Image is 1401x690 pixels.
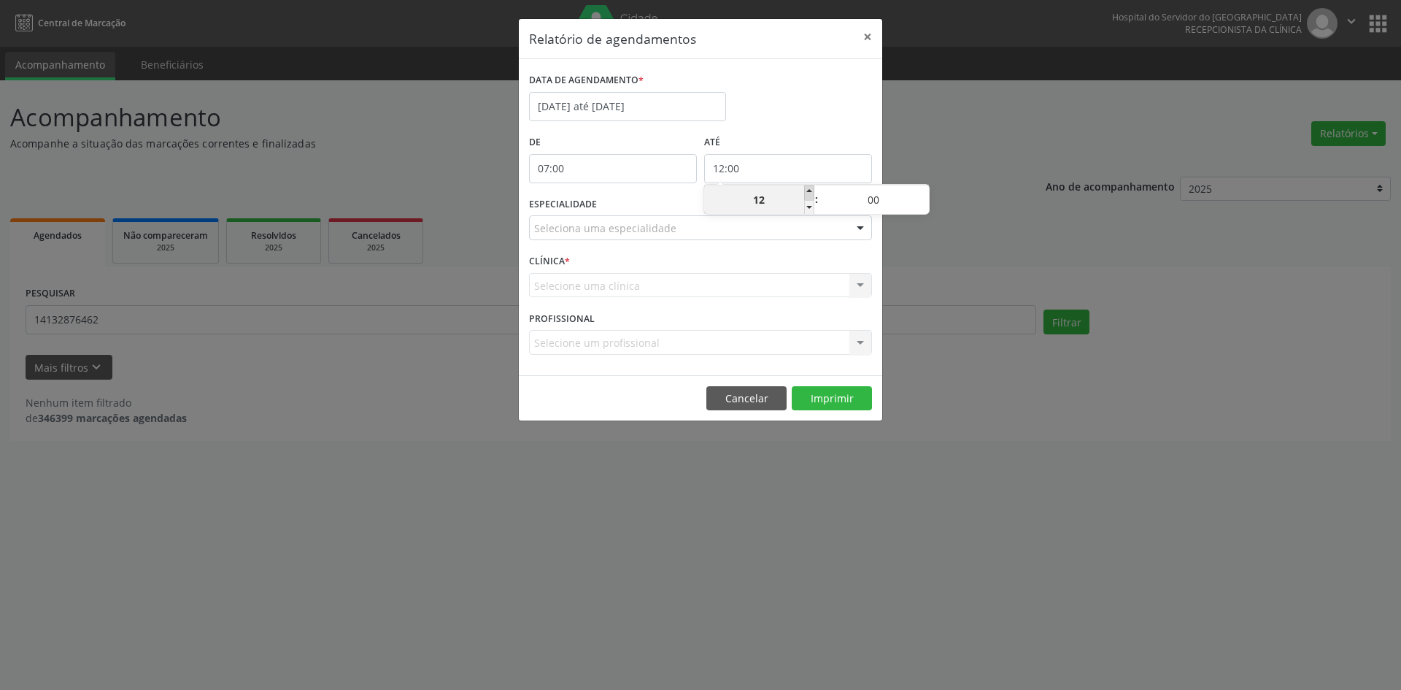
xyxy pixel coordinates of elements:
[792,386,872,411] button: Imprimir
[819,185,929,215] input: Minute
[529,154,697,183] input: Selecione o horário inicial
[529,131,697,154] label: De
[704,131,872,154] label: ATÉ
[529,69,644,92] label: DATA DE AGENDAMENTO
[529,92,726,121] input: Selecione uma data ou intervalo
[704,185,814,215] input: Hour
[706,386,787,411] button: Cancelar
[529,29,696,48] h5: Relatório de agendamentos
[704,154,872,183] input: Selecione o horário final
[534,221,676,236] span: Seleciona uma especialidade
[529,307,595,330] label: PROFISSIONAL
[814,185,819,214] span: :
[529,193,597,216] label: ESPECIALIDADE
[529,250,570,273] label: CLÍNICA
[853,19,882,55] button: Close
